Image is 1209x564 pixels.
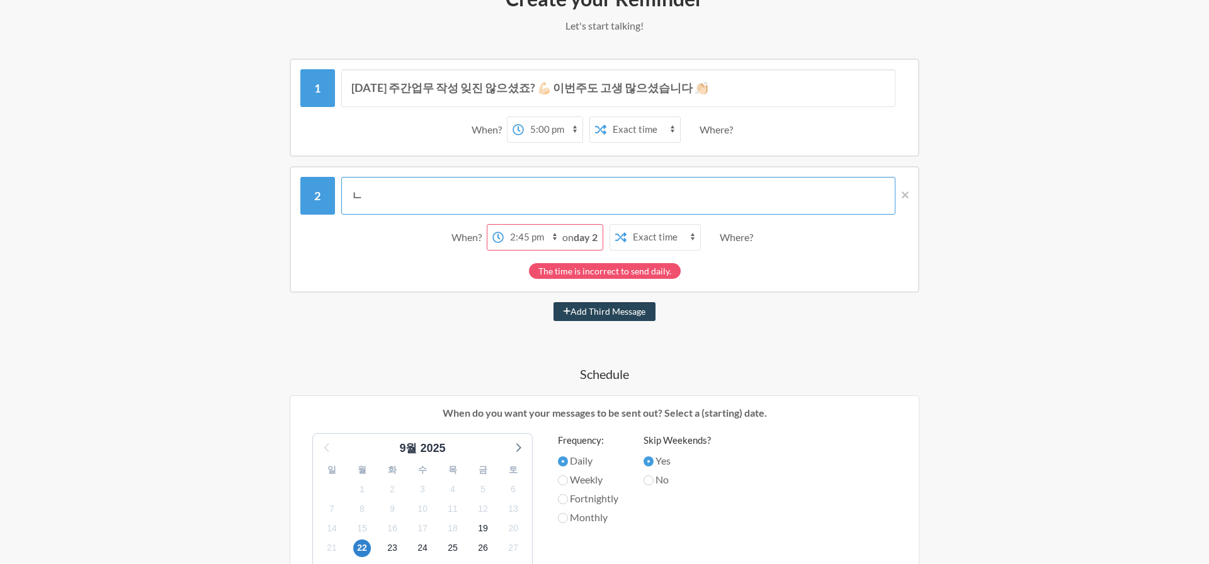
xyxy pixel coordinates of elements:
[644,475,654,485] input: No
[438,460,468,480] div: 목
[644,453,711,468] label: Yes
[553,302,656,321] button: Add Third Message
[644,472,711,487] label: No
[474,500,492,517] span: 2025년 10월 12일 일요일
[558,491,618,506] label: Fortnightly
[414,539,431,557] span: 2025년 10월 24일 금요일
[504,539,522,557] span: 2025년 10월 27일 월요일
[472,116,507,143] div: When?
[644,433,711,448] label: Skip Weekends?
[239,365,970,383] h4: Schedule
[474,520,492,538] span: 2025년 10월 19일 일요일
[407,460,438,480] div: 수
[394,440,450,457] div: 9월 2025
[529,263,681,279] div: The time is incorrect to send daily.
[644,456,654,466] input: Yes
[558,510,618,525] label: Monthly
[414,500,431,517] span: 2025년 10월 10일 금요일
[323,520,341,538] span: 2025년 10월 14일 화요일
[414,520,431,538] span: 2025년 10월 17일 금요일
[444,539,462,557] span: 2025년 10월 25일 토요일
[444,500,462,517] span: 2025년 10월 11일 토요일
[558,456,568,466] input: Daily
[562,231,598,243] span: on
[353,500,371,517] span: 2025년 10월 8일 수요일
[720,224,758,251] div: Where?
[383,480,401,498] span: 2025년 10월 2일 목요일
[700,116,738,143] div: Where?
[504,520,522,538] span: 2025년 10월 20일 월요일
[558,453,618,468] label: Daily
[323,539,341,557] span: 2025년 10월 21일 화요일
[300,405,909,420] p: When do you want your messages to be sent out? Select a (starting) date.
[383,500,401,517] span: 2025년 10월 9일 목요일
[353,520,371,538] span: 2025년 10월 15일 수요일
[383,520,401,538] span: 2025년 10월 16일 목요일
[341,69,896,107] input: Message
[239,18,970,33] p: Let's start talking!
[377,460,407,480] div: 화
[341,177,896,215] input: Message
[498,460,528,480] div: 토
[574,231,598,243] strong: day 2
[474,480,492,498] span: 2025년 10월 5일 일요일
[323,500,341,517] span: 2025년 10월 7일 화요일
[504,480,522,498] span: 2025년 10월 6일 월요일
[414,480,431,498] span: 2025년 10월 3일 금요일
[353,539,371,557] span: 2025년 10월 22일 수요일
[558,433,618,448] label: Frequency:
[451,224,487,251] div: When?
[353,480,371,498] span: 2025년 10월 1일 수요일
[468,460,498,480] div: 금
[558,475,568,485] input: Weekly
[558,472,618,487] label: Weekly
[444,520,462,538] span: 2025년 10월 18일 토요일
[504,500,522,517] span: 2025년 10월 13일 월요일
[558,494,568,504] input: Fortnightly
[558,513,568,523] input: Monthly
[383,539,401,557] span: 2025년 10월 23일 목요일
[444,480,462,498] span: 2025년 10월 4일 토요일
[474,539,492,557] span: 2025년 10월 26일 일요일
[317,460,347,480] div: 일
[347,460,377,480] div: 월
